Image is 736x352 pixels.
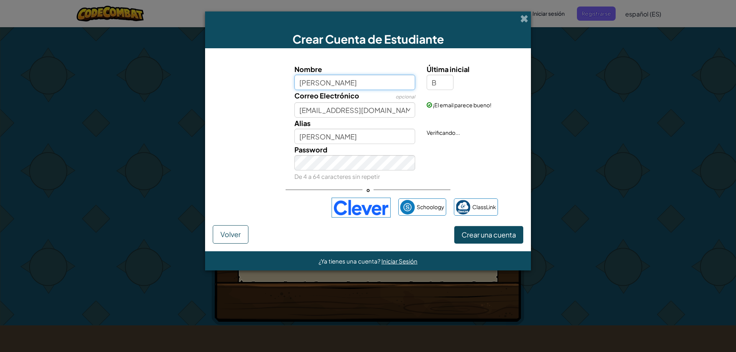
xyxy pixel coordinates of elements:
[456,200,470,214] img: classlink-logo-small.png
[427,65,470,74] span: Última inicial
[294,173,380,180] small: De 4 a 64 caracteres sin repetir
[396,94,415,100] span: opcional
[433,102,491,108] span: ¡El email parece bueno!
[319,257,381,265] span: ¿Ya tienes una cuenta?
[213,225,248,244] button: Volver
[294,65,322,74] span: Nombre
[292,32,444,46] span: Crear Cuenta de Estudiante
[294,119,310,128] span: Alias
[381,257,417,265] a: Iniciar Sesión
[294,91,359,100] span: Correo Electrónico
[462,230,516,239] span: Crear una cuenta
[332,198,391,218] img: clever-logo-blue.png
[294,145,327,154] span: Password
[235,199,328,216] iframe: Botón Iniciar sesión con Google
[427,129,460,136] span: Verificando...
[472,201,496,213] span: ClassLink
[417,201,444,213] span: Schoology
[220,230,241,239] span: Volver
[454,226,523,244] button: Crear una cuenta
[363,184,374,195] span: o
[400,200,415,214] img: schoology.png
